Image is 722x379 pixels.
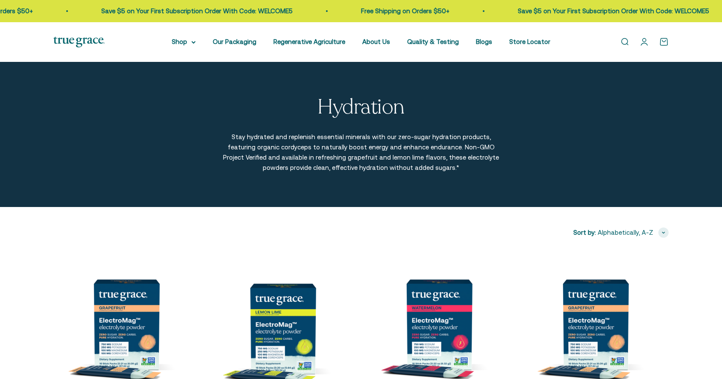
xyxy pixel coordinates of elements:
a: Our Packaging [213,38,256,45]
p: Save $5 on Your First Subscription Order With Code: WELCOME5 [514,6,705,16]
span: Alphabetically, A-Z [598,227,653,238]
span: Sort by: [573,227,596,238]
p: Hydration [317,96,405,119]
a: Regenerative Agriculture [273,38,345,45]
summary: Shop [172,37,196,47]
a: Quality & Testing [407,38,459,45]
a: Blogs [476,38,492,45]
p: Stay hydrated and replenish essential minerals with our zero-sugar hydration products, featuring ... [222,132,500,173]
a: Store Locator [509,38,550,45]
p: Save $5 on Your First Subscription Order With Code: WELCOME5 [97,6,289,16]
button: Alphabetically, A-Z [598,227,669,238]
a: About Us [362,38,390,45]
a: Free Shipping on Orders $50+ [357,7,446,15]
